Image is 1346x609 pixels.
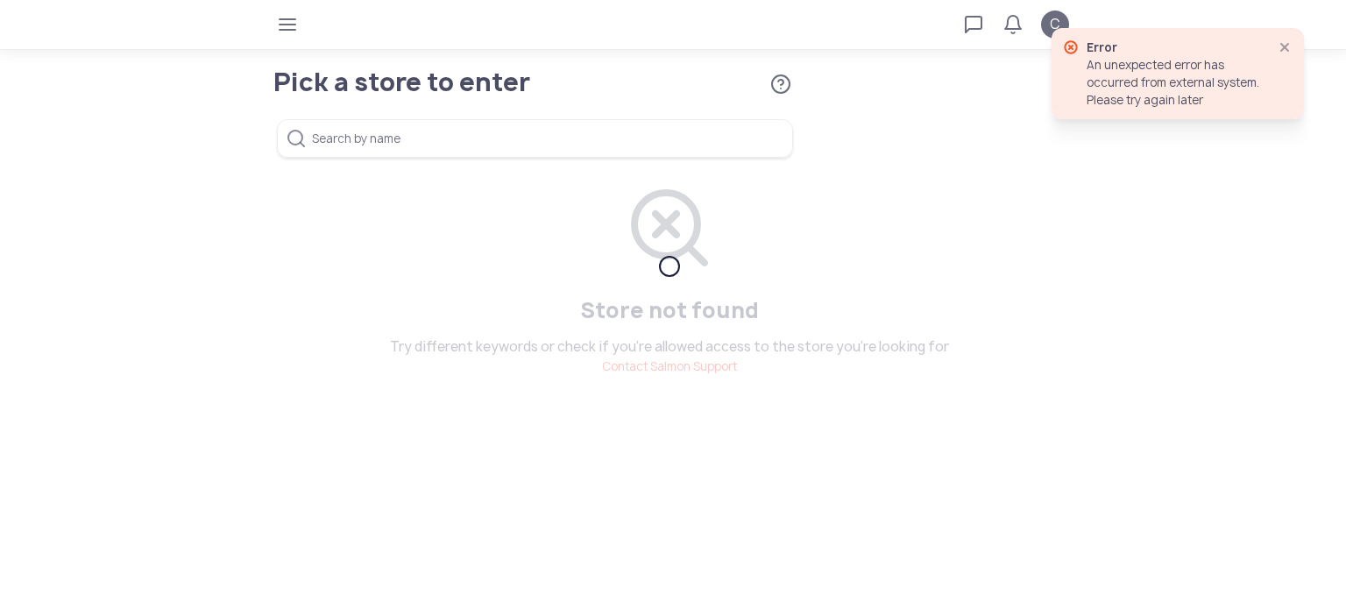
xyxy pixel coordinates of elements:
span: C [1050,14,1060,35]
label: Error [1087,39,1117,55]
h1: Pick a store to enter [273,70,725,95]
div: An unexpected error has occurred from external system. Please try again later [1087,56,1260,109]
button: C [1041,11,1069,39]
button: Close [1274,37,1295,58]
